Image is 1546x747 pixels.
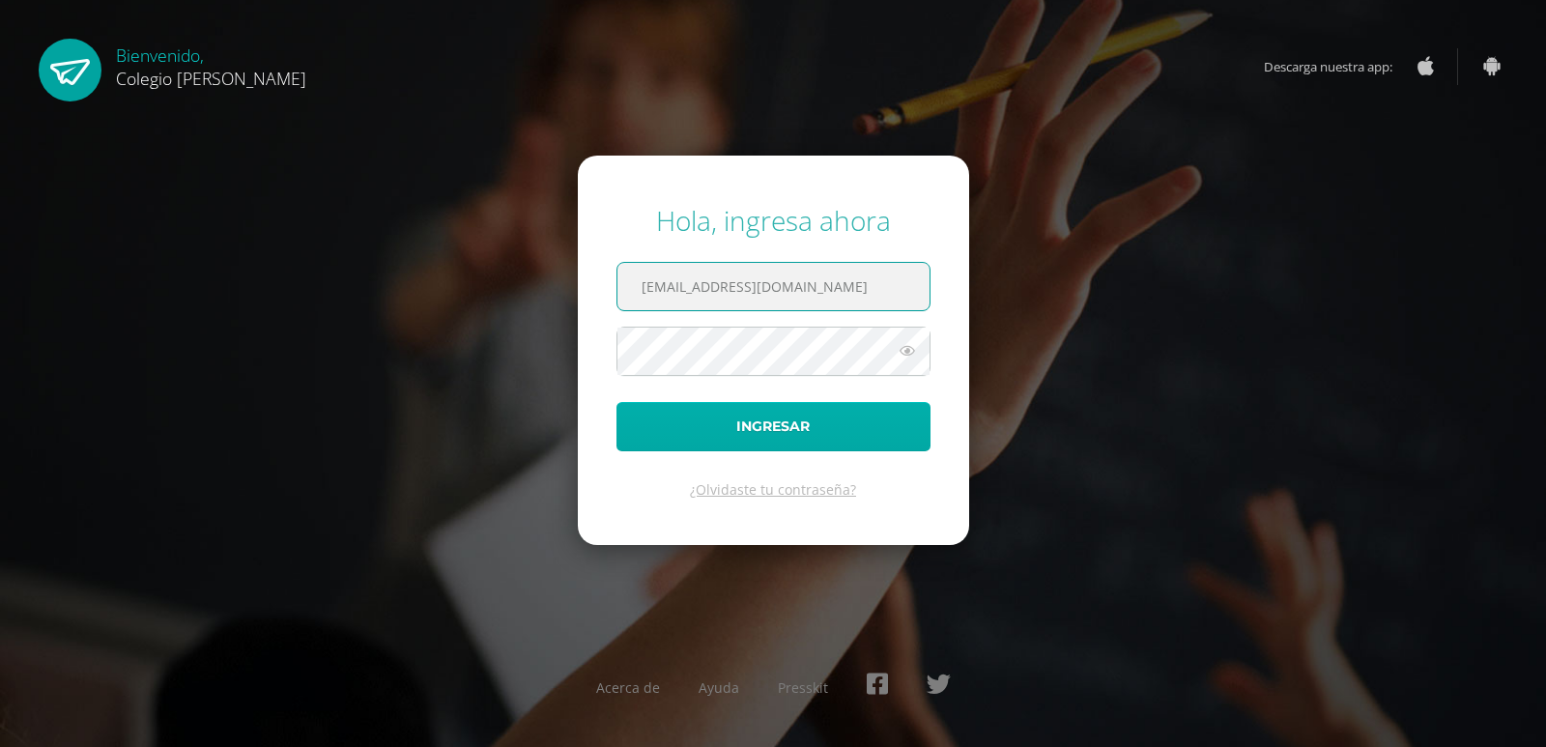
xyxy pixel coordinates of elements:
[1264,48,1412,85] span: Descarga nuestra app:
[690,480,856,499] a: ¿Olvidaste tu contraseña?
[116,39,306,90] div: Bienvenido,
[596,678,660,697] a: Acerca de
[616,202,930,239] div: Hola, ingresa ahora
[778,678,828,697] a: Presskit
[699,678,739,697] a: Ayuda
[617,263,930,310] input: Correo electrónico o usuario
[616,402,930,451] button: Ingresar
[116,67,306,90] span: Colegio [PERSON_NAME]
